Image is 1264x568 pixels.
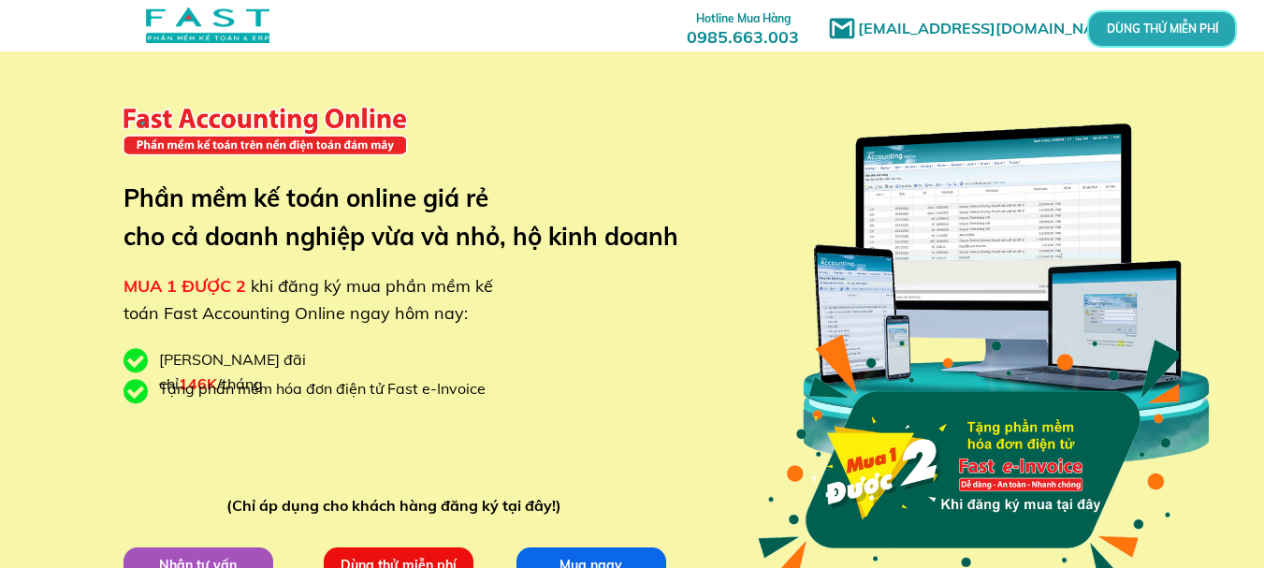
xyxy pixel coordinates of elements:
span: Hotline Mua Hàng [696,11,791,25]
span: MUA 1 ĐƯỢC 2 [123,275,246,297]
span: khi đăng ký mua phần mềm kế toán Fast Accounting Online ngay hôm nay: [123,275,493,324]
h1: [EMAIL_ADDRESS][DOMAIN_NAME] [858,17,1134,41]
div: (Chỉ áp dụng cho khách hàng đăng ký tại đây!) [226,494,570,518]
p: DÙNG THỬ MIỄN PHÍ [1137,23,1188,36]
span: 146K [179,374,217,393]
h3: 0985.663.003 [666,7,820,47]
h3: Phần mềm kế toán online giá rẻ cho cả doanh nghiệp vừa và nhỏ, hộ kinh doanh [123,179,706,256]
div: Tặng phần mềm hóa đơn điện tử Fast e-Invoice [159,377,500,401]
div: [PERSON_NAME] đãi chỉ /tháng [159,348,402,396]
